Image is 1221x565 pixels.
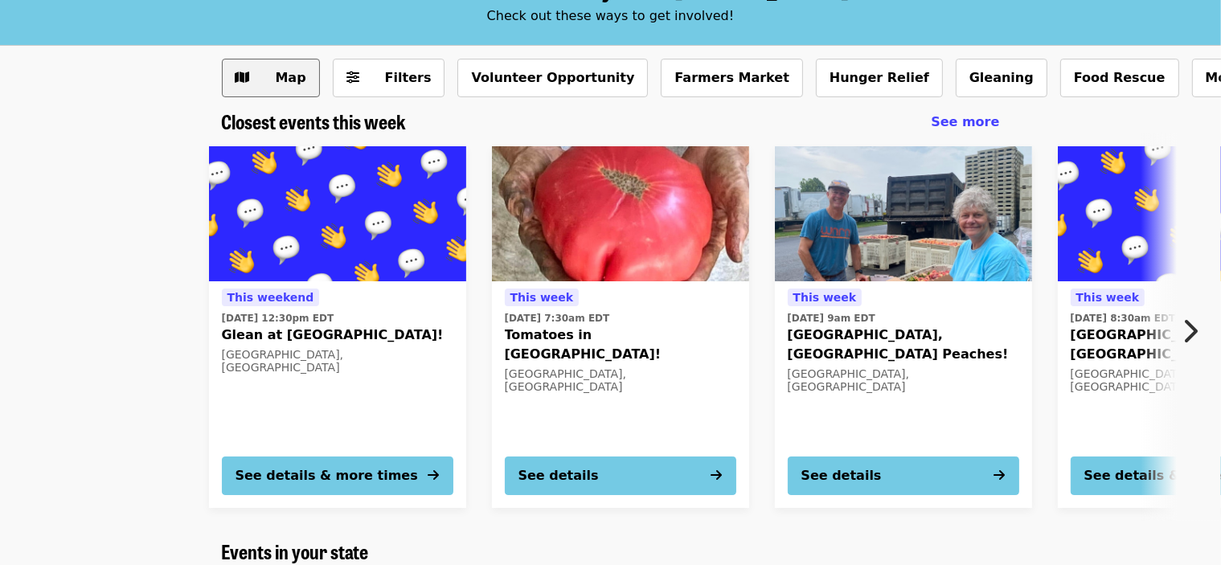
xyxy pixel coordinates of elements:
[994,468,1006,483] i: arrow-right icon
[222,6,1000,26] div: Check out these ways to get involved!
[505,311,610,325] time: [DATE] 7:30am EDT
[801,466,882,485] div: See details
[457,59,648,97] button: Volunteer Opportunity
[222,107,407,135] span: Closest events this week
[209,146,466,281] img: Glean at Lynchburg Community Market! organized by Society of St. Andrew
[775,146,1032,508] a: See details for "Covesville, VA Peaches!"
[505,367,736,395] div: [GEOGRAPHIC_DATA], [GEOGRAPHIC_DATA]
[209,146,466,508] a: See details for "Glean at Lynchburg Community Market!"
[1076,291,1140,304] span: This week
[209,110,1013,133] div: Closest events this week
[227,291,314,304] span: This weekend
[222,537,369,565] span: Events in your state
[428,468,440,483] i: arrow-right icon
[505,325,736,364] span: Tomatoes in [GEOGRAPHIC_DATA]!
[510,291,574,304] span: This week
[816,59,943,97] button: Hunger Relief
[1060,59,1179,97] button: Food Rescue
[711,468,723,483] i: arrow-right icon
[222,59,320,97] button: Show map view
[788,311,875,325] time: [DATE] 9am EDT
[931,113,999,132] a: See more
[1182,316,1198,346] i: chevron-right icon
[788,457,1019,495] button: See details
[222,457,453,495] button: See details & more times
[518,466,599,485] div: See details
[333,59,445,97] button: Filters (0 selected)
[793,291,857,304] span: This week
[222,110,407,133] a: Closest events this week
[1071,311,1176,325] time: [DATE] 8:30am EDT
[236,70,250,85] i: map icon
[931,114,999,129] span: See more
[956,59,1047,97] button: Gleaning
[385,70,432,85] span: Filters
[788,367,1019,395] div: [GEOGRAPHIC_DATA], [GEOGRAPHIC_DATA]
[775,146,1032,281] img: Covesville, VA Peaches! organized by Society of St. Andrew
[505,457,736,495] button: See details
[661,59,803,97] button: Farmers Market
[222,325,453,345] span: Glean at [GEOGRAPHIC_DATA]!
[276,70,306,85] span: Map
[222,348,453,375] div: [GEOGRAPHIC_DATA], [GEOGRAPHIC_DATA]
[492,146,749,281] img: Tomatoes in China Grove! organized by Society of St. Andrew
[492,146,749,508] a: See details for "Tomatoes in China Grove!"
[222,311,334,325] time: [DATE] 12:30pm EDT
[1168,309,1221,354] button: Next item
[788,325,1019,364] span: [GEOGRAPHIC_DATA], [GEOGRAPHIC_DATA] Peaches!
[346,70,359,85] i: sliders-h icon
[236,466,418,485] div: See details & more times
